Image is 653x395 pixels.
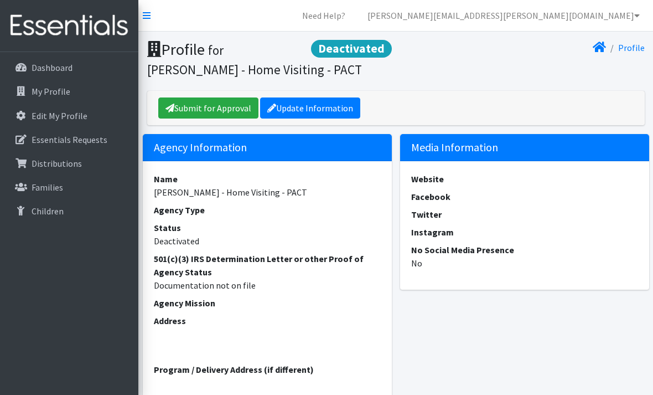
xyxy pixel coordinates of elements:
[311,40,392,58] span: Deactivated
[154,252,381,279] dt: 501(c)(3) IRS Determination Letter or other Proof of Agency Status
[154,279,381,292] dd: Documentation not on file
[32,86,70,97] p: My Profile
[154,186,381,199] dd: [PERSON_NAME] - Home Visiting - PACT
[4,152,134,175] a: Distributions
[411,243,638,257] dt: No Social Media Presence
[4,176,134,198] a: Families
[32,182,63,193] p: Families
[154,234,381,248] dd: Deactivated
[4,105,134,127] a: Edit My Profile
[400,134,649,161] h5: Media Information
[32,206,64,217] p: Children
[618,42,645,53] a: Profile
[260,98,360,119] a: Update Information
[147,42,362,78] small: for [PERSON_NAME] - Home Visiting - PACT
[32,110,87,121] p: Edit My Profile
[32,134,107,145] p: Essentials Requests
[154,203,381,217] dt: Agency Type
[4,129,134,151] a: Essentials Requests
[154,296,381,310] dt: Agency Mission
[154,221,381,234] dt: Status
[158,98,258,119] a: Submit for Approval
[411,190,638,203] dt: Facebook
[359,4,649,27] a: [PERSON_NAME][EMAIL_ADDRESS][PERSON_NAME][DOMAIN_NAME]
[147,40,392,78] h1: Profile
[4,7,134,44] img: HumanEssentials
[293,4,354,27] a: Need Help?
[411,208,638,221] dt: Twitter
[411,225,638,239] dt: Instagram
[154,364,314,375] strong: Program / Delivery Address (if different)
[4,80,134,102] a: My Profile
[32,158,82,169] p: Distributions
[4,200,134,222] a: Children
[411,172,638,186] dt: Website
[4,57,134,79] a: Dashboard
[154,315,186,326] strong: Address
[154,172,381,186] dt: Name
[411,257,638,270] dd: No
[143,134,392,161] h5: Agency Information
[32,62,72,73] p: Dashboard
